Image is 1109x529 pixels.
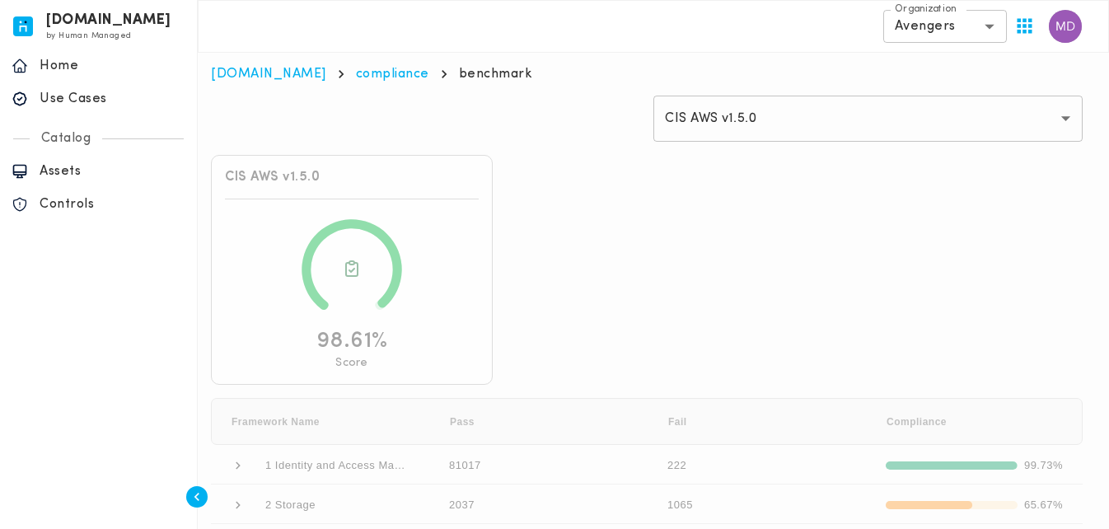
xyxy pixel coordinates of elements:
a: compliance [356,68,429,81]
p: Assets [40,163,185,180]
img: invicta.io [13,16,33,36]
div: CIS AWS v1.5.0 [653,96,1083,142]
nav: breadcrumb [211,66,1096,82]
h6: CIS AWS v1.5.0 [225,169,479,185]
span: 2 Storage [265,485,316,524]
img: Marc Daniel Jamindang [1049,10,1082,43]
span: Pass [450,416,475,428]
p: Controls [40,196,185,213]
a: [DOMAIN_NAME] [211,68,326,81]
span: 1 Identity and Access Management [265,446,408,485]
span: Fail [668,416,687,428]
div: 222 [648,445,866,484]
div: Avengers [883,10,1007,43]
div: 99.73% [1024,446,1063,485]
div: 1065 [648,485,866,523]
span: by Human Managed [46,31,131,40]
button: User [1042,3,1088,49]
div: 2037 [429,485,648,523]
p: Catalog [30,130,103,147]
div: 81017 [429,445,648,484]
label: Organization [895,2,957,16]
span: Compliance [887,416,947,428]
span: Framework Name [232,416,320,428]
p: 98.61% [316,326,388,356]
h6: [DOMAIN_NAME] [46,15,171,26]
p: Home [40,58,185,74]
p: Use Cases [40,91,185,107]
p: benchmark [459,66,533,82]
div: 65.67% [1024,485,1063,524]
p: Score [335,356,367,371]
